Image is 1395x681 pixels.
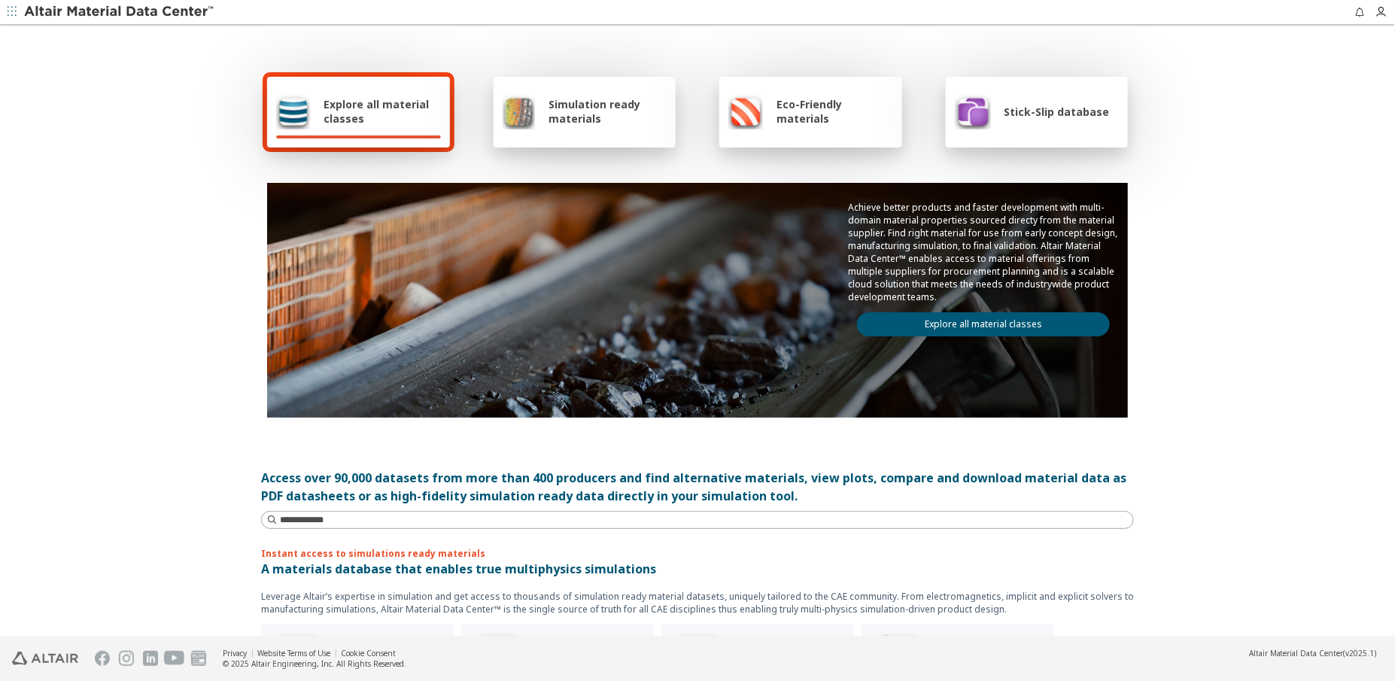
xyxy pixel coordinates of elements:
[261,590,1134,616] p: Leverage Altair’s expertise in simulation and get access to thousands of simulation ready materia...
[503,93,535,129] img: Simulation ready materials
[257,648,330,658] a: Website Terms of Use
[276,93,310,129] img: Explore all material classes
[324,97,441,126] span: Explore all material classes
[261,547,1134,560] p: Instant access to simulations ready materials
[728,93,763,129] img: Eco-Friendly materials
[549,97,667,126] span: Simulation ready materials
[1249,648,1377,658] div: (v2025.1)
[261,560,1134,578] p: A materials database that enables true multiphysics simulations
[223,658,406,669] div: © 2025 Altair Engineering, Inc. All Rights Reserved.
[1249,648,1344,658] span: Altair Material Data Center
[777,97,892,126] span: Eco-Friendly materials
[1004,105,1110,119] span: Stick-Slip database
[12,652,78,665] img: Altair Engineering
[261,469,1134,505] div: Access over 90,000 datasets from more than 400 producers and find alternative materials, view plo...
[848,201,1119,303] p: Achieve better products and faster development with multi-domain material properties sourced dire...
[955,93,991,129] img: Stick-Slip database
[341,648,396,658] a: Cookie Consent
[223,648,247,658] a: Privacy
[24,5,216,20] img: Altair Material Data Center
[857,312,1110,336] a: Explore all material classes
